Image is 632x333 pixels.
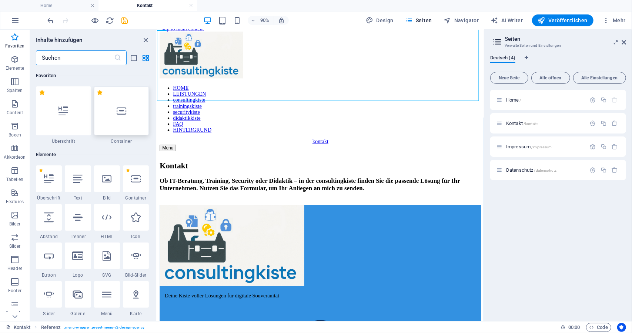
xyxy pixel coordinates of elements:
button: close panel [141,36,150,44]
p: Content [7,110,23,116]
p: Header [7,266,22,271]
span: : [574,324,575,330]
p: Slider [9,243,21,249]
span: SVG [94,272,120,278]
span: Neue Seite [494,76,525,80]
button: list-view [130,53,138,62]
button: Navigator [441,14,482,26]
button: AI Writer [488,14,526,26]
h6: Session-Zeit [561,323,580,332]
button: Klicke hier, um den Vorschau-Modus zu verlassen [91,16,100,25]
span: Navigator [444,17,479,24]
span: Überschrift [36,195,62,201]
h2: Seiten [505,36,626,42]
div: Container [94,86,149,144]
span: . menu-wrapper .preset-menu-v2-design-agency [64,323,145,332]
h6: Elemente [36,150,149,159]
div: Trenner [65,204,91,240]
span: Button [36,272,62,278]
i: Save (Ctrl+S) [121,16,129,25]
div: Galerie [65,281,91,317]
p: Tabellen [6,177,23,182]
div: Einstellungen [590,97,596,103]
div: Überschrift [36,86,91,144]
span: Klick, um Seite zu öffnen [506,144,552,149]
p: Bilder [9,221,21,227]
span: 00 00 [568,323,580,332]
span: HTML [94,234,120,240]
span: Container [94,138,149,144]
span: Slider [36,311,62,317]
span: /kontakt [524,122,538,126]
div: Duplizieren [601,144,607,150]
div: Logo [65,243,91,278]
span: Alle Einstellungen [576,76,623,80]
button: Neue Seite [490,72,528,84]
span: Bild [94,195,120,201]
div: Überschrift [36,165,62,201]
button: grid-view [141,53,150,62]
i: Bei Größenänderung Zoomstufe automatisch an das gewählte Gerät anpassen. [278,17,285,24]
button: Design [363,14,397,26]
div: SVG [94,243,120,278]
p: Elemente [6,65,24,71]
button: Veröffentlichen [532,14,593,26]
div: Text [65,165,91,201]
span: Abstand [36,234,62,240]
div: Kontakt/kontakt [504,121,586,126]
span: Klick, um Seite zu öffnen [506,97,521,103]
span: Von Favoriten entfernen [97,89,103,96]
div: Slider [36,281,62,317]
div: HTML [94,204,120,240]
span: / [520,98,521,102]
p: Akkordeon [4,154,26,160]
p: Features [6,199,24,205]
div: Home/ [504,98,586,102]
div: Container [123,165,149,201]
span: AI Writer [491,17,523,24]
div: Bild-Slider [123,243,149,278]
p: Footer [8,288,21,294]
button: reload [106,16,114,25]
div: Button [36,243,62,278]
h6: Inhalte hinzufügen [36,36,83,44]
div: Duplizieren [601,120,607,126]
button: Seiten [402,14,435,26]
h6: 90% [259,16,271,25]
span: Design [366,17,394,24]
span: Galerie [65,311,91,317]
button: save [120,16,129,25]
div: Icon [123,204,149,240]
div: Abstand [36,204,62,240]
nav: breadcrumb [41,323,145,332]
p: Spalten [7,88,23,93]
p: Formular [6,310,24,316]
span: Klick, um Seite zu öffnen [506,167,556,173]
div: Einstellungen [590,144,596,150]
span: Kontakt [506,121,538,126]
button: Mehr [599,14,629,26]
input: Suchen [36,50,114,65]
span: Text [65,195,91,201]
div: Datenschutz/datenschutz [504,168,586,172]
span: Überschrift [36,138,91,144]
span: Icon [123,234,149,240]
button: Code [586,323,611,332]
button: Alle öffnen [531,72,570,84]
button: Usercentrics [617,323,626,332]
p: Boxen [9,132,21,138]
div: Einstellungen [590,120,596,126]
span: Code [589,323,608,332]
i: Seite neu laden [106,16,114,25]
span: Von Favoriten entfernen [39,89,45,96]
span: Von Favoriten entfernen [126,168,130,172]
h4: Kontakt [98,1,197,10]
span: Veröffentlichen [538,17,588,24]
div: Duplizieren [601,167,607,173]
button: Alle Einstellungen [573,72,626,84]
span: /datenschutz [534,168,557,172]
span: Logo [65,272,91,278]
div: Entfernen [612,167,618,173]
span: Alle öffnen [535,76,567,80]
div: Entfernen [612,120,618,126]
